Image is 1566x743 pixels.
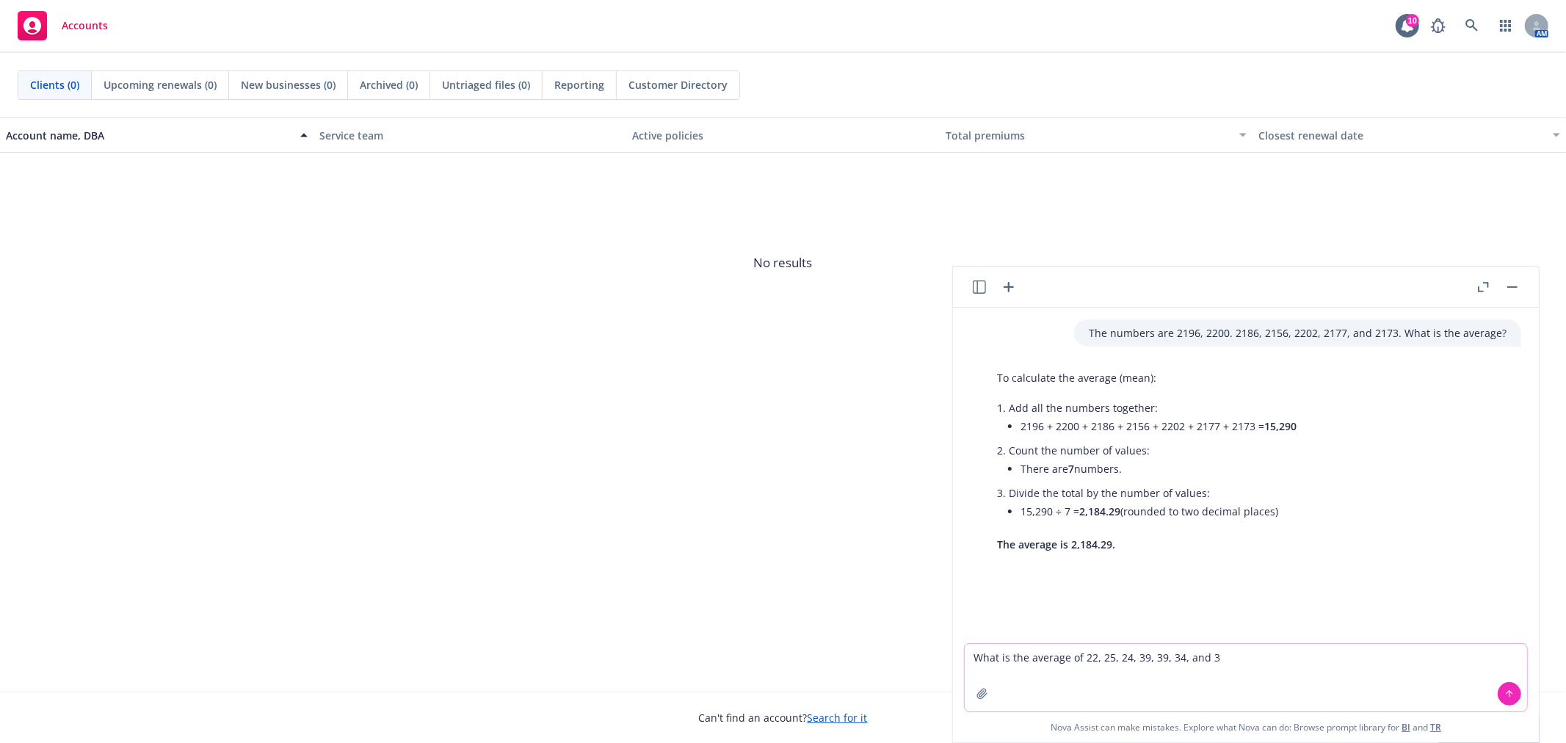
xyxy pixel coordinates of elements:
span: 15,290 [1264,419,1297,433]
div: Service team [319,128,621,143]
li: There are numbers. [1021,458,1297,479]
p: Add all the numbers together: [1009,400,1297,416]
span: 7 [1068,462,1074,476]
div: Account name, DBA [6,128,291,143]
div: Closest renewal date [1258,128,1544,143]
div: 10 [1406,14,1419,27]
span: Reporting [554,77,604,93]
span: Can't find an account? [699,710,868,725]
button: Closest renewal date [1253,117,1566,153]
button: Total premiums [940,117,1253,153]
span: 2,184.29 [1079,504,1120,518]
span: Archived (0) [360,77,418,93]
button: Active policies [626,117,940,153]
a: Report a Bug [1424,11,1453,40]
span: Untriaged files (0) [442,77,530,93]
span: Nova Assist can make mistakes. Explore what Nova can do: Browse prompt library for and [1051,712,1441,742]
a: TR [1430,721,1441,733]
p: To calculate the average (mean): [997,370,1297,385]
div: Active policies [632,128,934,143]
p: Divide the total by the number of values: [1009,485,1297,501]
p: Count the number of values: [1009,443,1297,458]
button: Service team [313,117,627,153]
span: Customer Directory [628,77,728,93]
p: The numbers are 2196, 2200. 2186, 2156, 2202, 2177, and 2173. What is the average? [1089,325,1507,341]
a: Search [1457,11,1487,40]
li: 15,290 ÷ 7 = (rounded to two decimal places) [1021,501,1297,522]
textarea: What is the average of 22, 25, 24, 39, 39, 34, and 3 [965,644,1527,711]
span: New businesses (0) [241,77,336,93]
span: Clients (0) [30,77,79,93]
span: The average is 2,184.29. [997,537,1115,551]
div: Total premiums [946,128,1231,143]
a: Switch app [1491,11,1520,40]
span: Accounts [62,20,108,32]
li: 2196 + 2200 + 2186 + 2156 + 2202 + 2177 + 2173 = [1021,416,1297,437]
a: BI [1402,721,1410,733]
a: Accounts [12,5,114,46]
span: Upcoming renewals (0) [104,77,217,93]
a: Search for it [808,711,868,725]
